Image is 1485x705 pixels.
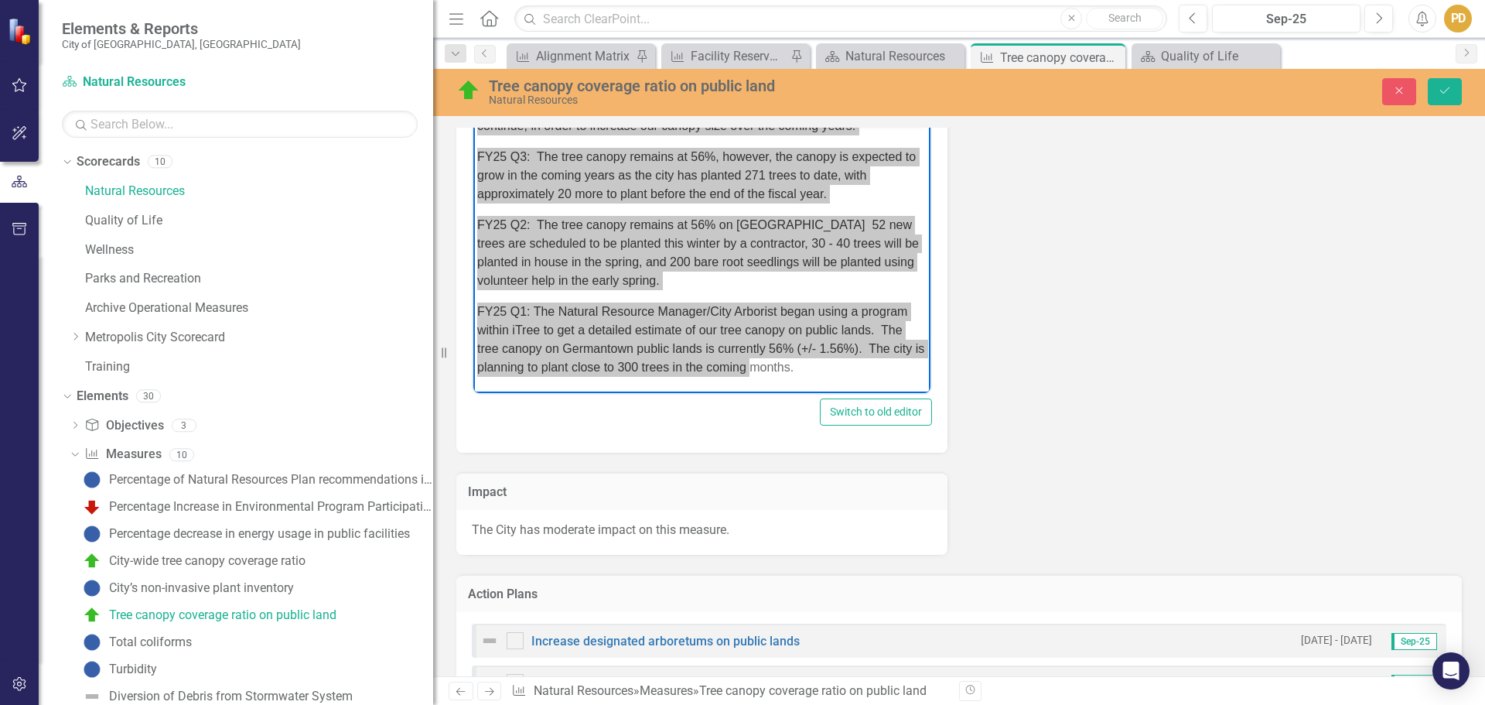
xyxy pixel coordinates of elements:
a: Percentage Increase in Environmental Program Participation [79,495,433,519]
div: Percentage decrease in energy usage in public facilities [109,527,410,541]
img: ClearPoint Strategy [8,18,35,45]
div: Sep-25 [1217,10,1355,29]
a: Natural Resources [534,683,633,698]
iframe: Rich Text Area [473,123,930,393]
a: Percentage of Natural Resources Plan recommendations implemented or completed [79,467,433,492]
button: Search [1086,8,1163,29]
div: Diversion of Debris from Stormwater System [109,690,353,703]
div: 3 [172,419,196,432]
a: City-wide tree canopy coverage ratio [79,549,306,573]
button: Switch to old editor [820,399,932,426]
span: The City has moderate impact on this measure. [472,522,729,537]
div: Quality of Life [1161,46,1276,66]
input: Search Below... [62,111,418,138]
div: Percentage of Natural Resources Plan recommendations implemented or completed [109,473,433,487]
a: Measures [84,446,161,464]
button: Sep-25 [1212,5,1360,33]
img: On Target [83,552,101,570]
a: Natural Resources [62,74,255,91]
div: Open Intercom Messenger [1432,652,1470,690]
a: Total coliforms [79,630,192,655]
img: No Information [83,660,101,679]
div: 30 [136,389,161,402]
a: Measures [640,683,693,698]
img: Below Plan [83,498,101,516]
div: Facility Reservation Permits [691,46,787,66]
div: Tree canopy coverage ratio on public land [699,683,927,698]
a: Parks and Recreation [85,270,433,288]
a: Turbidity [79,657,157,682]
button: PD [1444,5,1472,33]
a: Increase designated arboretums on public lands [531,634,800,649]
div: » » [511,683,947,700]
a: Training [85,358,433,376]
a: Elements [77,388,128,406]
div: Natural Resources [845,46,961,66]
small: [DATE] - [DATE] [1301,633,1372,648]
div: Alignment Matrix [536,46,632,66]
img: No Information [83,525,101,543]
img: No Information [83,471,101,489]
a: Objectives [84,417,163,435]
div: Tree canopy coverage ratio on public land [489,77,1016,94]
a: Quality of Life [85,212,433,230]
div: Percentage Increase in Environmental Program Participation [109,500,433,514]
div: Turbidity [109,662,157,676]
div: 10 [169,448,194,461]
div: Total coliforms [109,635,192,649]
img: Not Defined [480,631,499,650]
input: Search ClearPoint... [514,5,1167,33]
span: Sep-25 [1391,675,1437,692]
a: Archive Operational Measures [85,299,433,317]
a: Natural Resources [820,46,961,66]
a: Percentage decrease in energy usage in public facilities [79,522,410,546]
img: No Information [83,633,101,652]
img: On Target [456,78,481,103]
small: City of [GEOGRAPHIC_DATA], [GEOGRAPHIC_DATA] [62,38,301,50]
a: Alignment Matrix [510,46,632,66]
a: Wellness [85,241,433,259]
h3: Impact [468,485,936,499]
img: On Target [83,606,101,625]
img: Not Defined [480,673,499,692]
h3: Action Plans [468,587,1450,601]
span: Sep-25 [1391,633,1437,650]
div: Natural Resources [489,94,1016,106]
a: Facility Reservation Permits [665,46,787,66]
a: Natural Resources [85,183,433,200]
a: City’s non-invasive plant inventory [79,576,294,601]
div: City-wide tree canopy coverage ratio [109,554,306,568]
div: Tree canopy coverage ratio on public land [109,608,336,622]
a: Quality of Life [1135,46,1276,66]
a: Metropolis City Scorecard [85,329,433,347]
img: No Information [83,579,101,597]
div: City’s non-invasive plant inventory [109,581,294,595]
span: Search [1108,12,1142,24]
a: Tree canopy coverage ratio on public land [79,603,336,628]
a: Scorecards [77,153,140,171]
small: [DATE] - [DATE] [1301,675,1372,690]
div: 10 [148,156,172,169]
span: Elements & Reports [62,19,301,38]
div: Tree canopy coverage ratio on public land [1000,48,1121,67]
